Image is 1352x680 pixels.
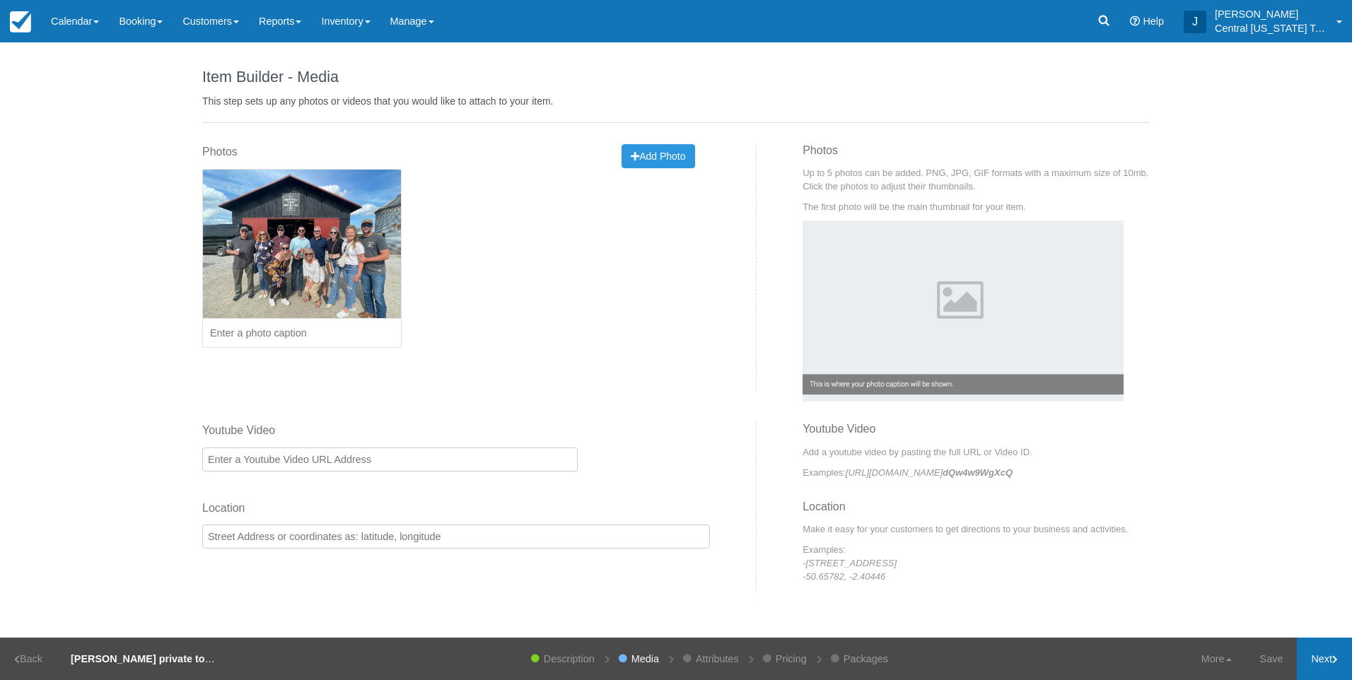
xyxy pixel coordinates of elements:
img: 2176-1 [203,170,401,318]
input: Street Address or coordinates as: latitude, longitude [202,524,710,549]
p: [PERSON_NAME] [1215,7,1328,21]
label: Photos [202,144,238,160]
h3: Youtube Video [803,423,1150,445]
p: Make it easy for your customers to get directions to your business and activities. [803,522,1150,536]
a: Pricing [769,638,814,680]
h3: Location [803,500,1150,523]
p: Central [US_STATE] Tours [1215,21,1328,35]
p: Add a youtube video by pasting the full URL or Video ID. [803,445,1150,459]
em: [URL][DOMAIN_NAME] [846,467,1013,478]
h1: Item Builder - Media [202,69,1150,86]
button: Add Photo [622,144,694,168]
a: Next [1297,638,1352,680]
strong: dQw4w9WgXcQ [943,467,1013,478]
i: Help [1130,16,1140,26]
img: Example Photo Caption [803,221,1124,401]
h3: Photos [803,144,1150,167]
a: Packages [837,638,895,680]
p: Examples: [803,466,1150,479]
div: J [1184,11,1206,33]
p: Examples: - - [803,543,1150,583]
input: Enter a photo caption [202,319,402,348]
span: Add Photo [631,151,685,162]
a: Media [624,638,666,680]
label: Youtube Video [202,423,578,439]
p: The first photo will be the main thumbnail for your item. [803,200,1150,213]
a: Save [1246,638,1298,680]
strong: [PERSON_NAME] private tour 10 guests [DATE] [71,653,301,664]
p: Up to 5 photos can be added. PNG, JPG, GIF formats with a maximum size of 10mb. Click the photos ... [803,166,1150,193]
img: checkfront-main-nav-mini-logo.png [10,11,31,33]
p: This step sets up any photos or videos that you would like to attach to your item. [202,94,1150,108]
a: Attributes [689,638,746,680]
em: [STREET_ADDRESS] [806,558,897,568]
em: 50.65782, -2.40446 [806,571,886,582]
input: Enter a Youtube Video URL Address [202,447,578,471]
span: Help [1143,16,1164,27]
a: Description [537,638,602,680]
a: More [1187,638,1246,680]
label: Location [202,500,710,517]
